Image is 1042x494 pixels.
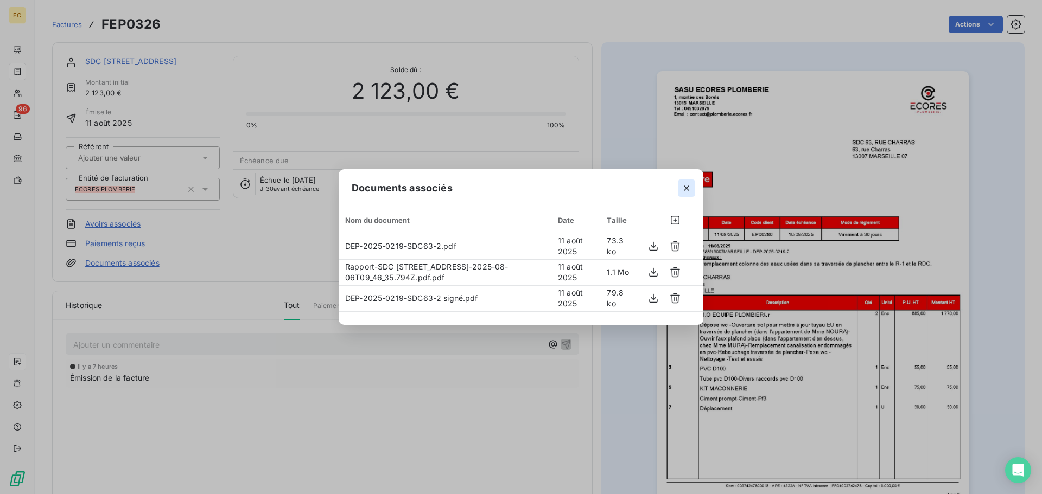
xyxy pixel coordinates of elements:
[607,267,629,277] span: 1.1 Mo
[1005,457,1031,483] div: Open Intercom Messenger
[558,262,583,282] span: 11 août 2025
[558,216,594,224] div: Date
[345,293,478,303] span: DEP-2025-0219-SDC63-2 signé.pdf
[345,216,545,224] div: Nom du document
[345,262,509,282] span: Rapport-SDC [STREET_ADDRESS]-2025-08-06T09_46_35.794Z.pdf.pdf
[607,288,624,308] span: 79.8 ko
[352,181,453,195] span: Documents associés
[607,216,632,224] div: Taille
[558,236,583,256] span: 11 août 2025
[558,288,583,308] span: 11 août 2025
[345,241,456,251] span: DEP-2025-0219-SDC63-2.pdf
[607,236,624,256] span: 73.3 ko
